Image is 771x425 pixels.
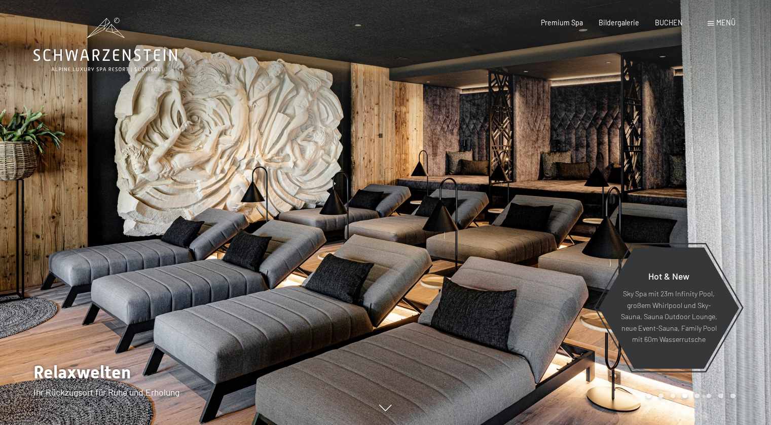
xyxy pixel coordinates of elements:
a: Premium Spa [541,18,583,27]
div: Carousel Page 1 [646,394,651,399]
div: Carousel Pagination [643,394,735,399]
div: Carousel Page 4 (Current Slide) [682,394,687,399]
div: Carousel Page 2 [658,394,664,399]
span: Menü [716,18,736,27]
a: Bildergalerie [599,18,639,27]
div: Carousel Page 8 [730,394,736,399]
p: Sky Spa mit 23m Infinity Pool, großem Whirlpool und Sky-Sauna, Sauna Outdoor Lounge, neue Event-S... [620,288,717,345]
a: Hot & New Sky Spa mit 23m Infinity Pool, großem Whirlpool und Sky-Sauna, Sauna Outdoor Lounge, ne... [598,247,740,369]
a: BUCHEN [655,18,683,27]
div: Carousel Page 6 [707,394,712,399]
div: Carousel Page 7 [718,394,723,399]
div: Carousel Page 5 [694,394,700,399]
span: Hot & New [648,271,689,282]
div: Carousel Page 3 [671,394,676,399]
